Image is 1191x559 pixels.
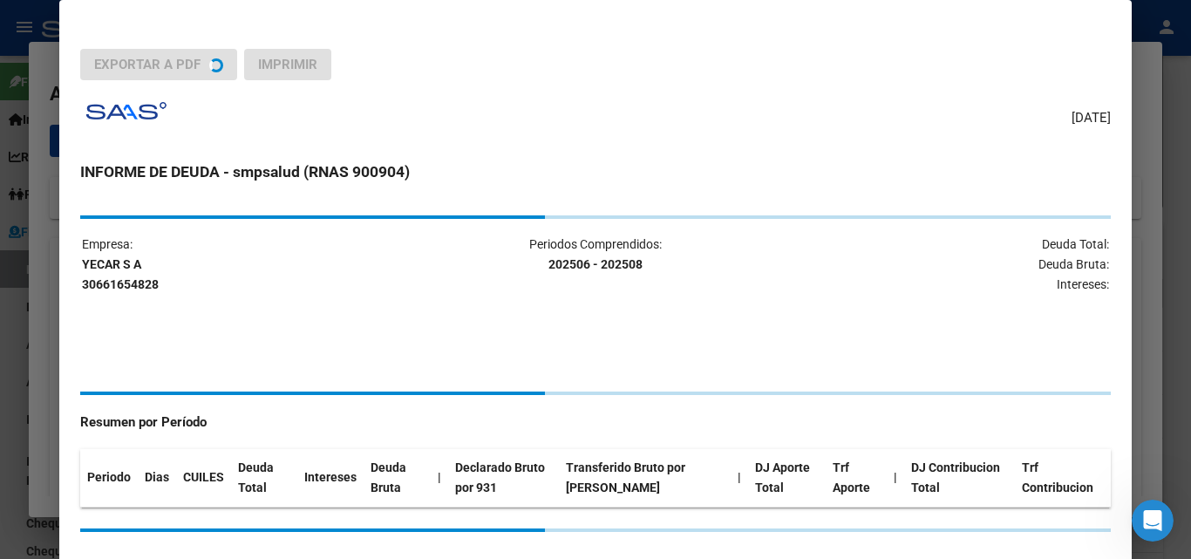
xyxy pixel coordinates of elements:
[768,235,1109,294] p: Deuda Total: Deuda Bruta: Intereses:
[904,449,1015,507] th: DJ Contribucion Total
[82,257,159,291] strong: YECAR S A 30661654828
[448,449,559,507] th: Declarado Bruto por 931
[425,235,766,275] p: Periodos Comprendidos:
[548,257,643,271] strong: 202506 - 202508
[887,449,904,507] th: |
[364,449,431,507] th: Deuda Bruta
[244,49,331,80] button: Imprimir
[80,449,138,507] th: Periodo
[231,449,297,507] th: Deuda Total
[258,57,317,72] span: Imprimir
[559,449,731,507] th: Transferido Bruto por [PERSON_NAME]
[94,57,201,72] span: Exportar a PDF
[138,449,176,507] th: Dias
[1072,108,1111,128] span: [DATE]
[80,412,1110,433] h4: Resumen por Período
[1015,449,1111,507] th: Trf Contribucion
[748,449,825,507] th: DJ Aporte Total
[731,449,748,507] th: |
[80,49,237,80] button: Exportar a PDF
[1132,500,1174,542] iframe: Intercom live chat
[176,449,231,507] th: CUILES
[826,449,887,507] th: Trf Aporte
[82,235,423,294] p: Empresa:
[80,160,1110,183] h3: INFORME DE DEUDA - smpsalud (RNAS 900904)
[431,449,448,507] th: |
[297,449,364,507] th: Intereses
